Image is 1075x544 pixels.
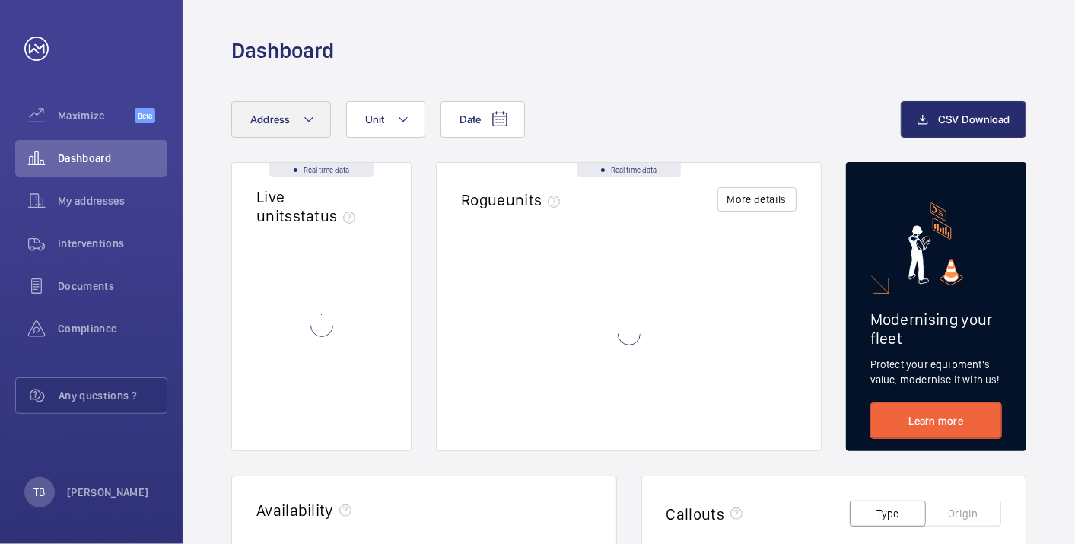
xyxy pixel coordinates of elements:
[870,357,1002,387] p: Protect your equipment's value, modernise it with us!
[256,187,361,225] h2: Live units
[58,321,167,336] span: Compliance
[870,310,1002,348] h2: Modernising your fleet
[135,108,155,123] span: Beta
[460,113,482,126] span: Date
[870,402,1002,439] a: Learn more
[938,113,1010,126] span: CSV Download
[666,504,725,523] h2: Callouts
[365,113,385,126] span: Unit
[717,187,797,212] button: More details
[925,501,1001,527] button: Origin
[250,113,291,126] span: Address
[293,206,362,225] span: status
[577,163,681,177] div: Real time data
[256,501,333,520] h2: Availability
[346,101,425,138] button: Unit
[59,388,167,403] span: Any questions ?
[33,485,45,500] p: TB
[269,163,374,177] div: Real time data
[506,190,567,209] span: units
[58,278,167,294] span: Documents
[440,101,525,138] button: Date
[901,101,1026,138] button: CSV Download
[58,108,135,123] span: Maximize
[58,151,167,166] span: Dashboard
[908,202,964,285] img: marketing-card.svg
[231,101,331,138] button: Address
[850,501,926,527] button: Type
[67,485,149,500] p: [PERSON_NAME]
[461,190,566,209] h2: Rogue
[231,37,334,65] h1: Dashboard
[58,236,167,251] span: Interventions
[58,193,167,208] span: My addresses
